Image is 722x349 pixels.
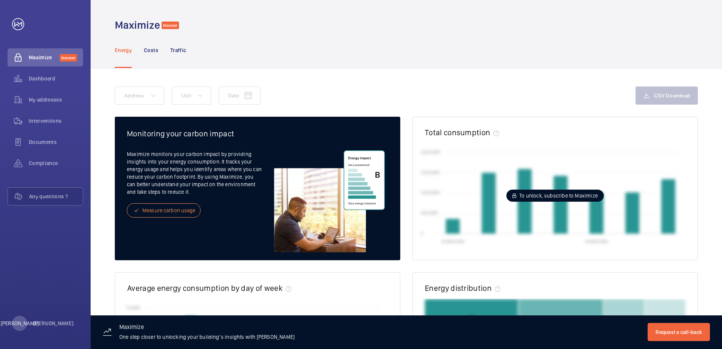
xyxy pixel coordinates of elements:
button: Unit [172,86,211,105]
span: CSV Download [654,93,690,99]
span: Address [124,93,144,99]
span: Interventions [29,117,83,125]
text: 1500 kWh [421,170,440,175]
p: [PERSON_NAME] [33,320,74,327]
h2: Monitoring your carbon impact [127,129,388,138]
button: Date [219,86,261,105]
p: One step closer to unlocking your building’s insights with [PERSON_NAME] [119,333,295,341]
text: 500 kWh [421,210,438,216]
span: Any questions ? [29,193,83,200]
text: 70 kWh [126,305,140,310]
span: To unlock, subscribe to Maximize [519,192,598,199]
h2: Average energy consumption by day of week [127,283,282,293]
h1: Maximize [115,18,160,32]
span: Documents [29,138,83,146]
span: Discover [60,54,77,62]
span: My addresses [29,96,83,103]
span: Date [228,93,239,99]
p: Costs [144,46,158,54]
span: Measure carbon usage [142,207,196,214]
span: Unit [181,93,191,99]
button: Request a call-back [648,323,710,341]
p: Traffic [170,46,186,54]
button: Address [115,86,164,105]
h2: Energy distribution [425,283,492,293]
span: Maximize [29,54,60,61]
p: [PERSON_NAME] [1,320,39,327]
button: CSV Download [636,86,698,105]
p: Energy [115,46,132,54]
text: 2000 kWh [421,149,440,154]
span: Compliance [29,159,83,167]
span: Discover [162,22,179,29]
span: Dashboard [29,75,83,82]
text: 1000 kWh [421,190,440,195]
text: 0 [421,230,423,236]
h3: Maximize [119,324,295,333]
p: Maximize monitors your carbon impact by providing insights into your energy consumption. It track... [127,150,271,196]
img: energy-freemium-EN.svg [271,150,388,252]
h2: Total consumption [425,128,490,137]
